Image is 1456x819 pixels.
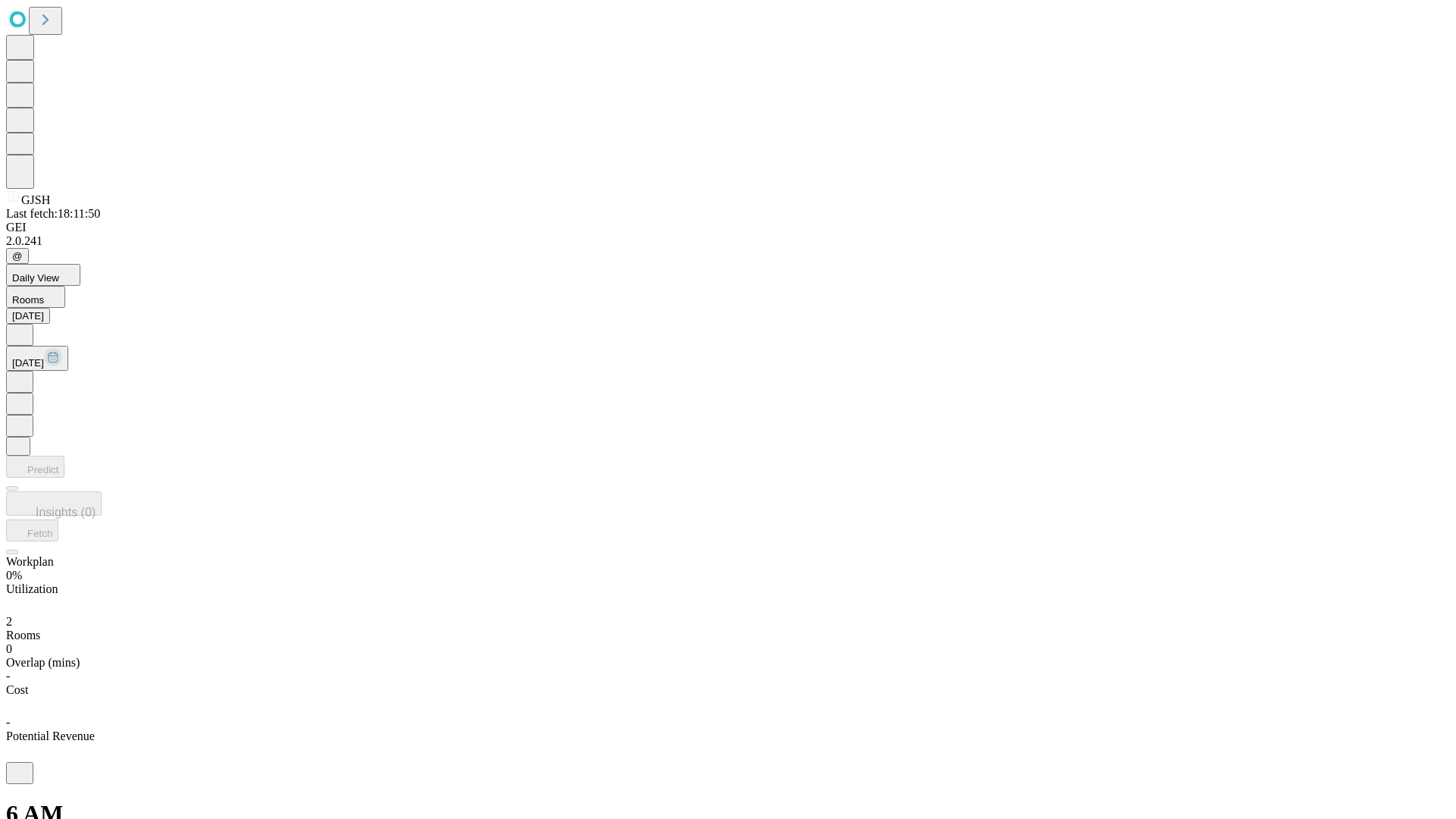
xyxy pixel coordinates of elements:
span: 2 [6,615,12,628]
span: Potential Revenue [6,730,95,742]
span: 0 [6,642,12,655]
span: Cost [6,683,28,696]
button: Predict [6,456,64,478]
span: GJSH [21,193,50,206]
span: Insights (0) [36,506,96,519]
span: Workplan [6,555,54,568]
span: Daily View [12,272,59,284]
span: 0% [6,569,22,582]
button: Daily View [6,264,80,286]
button: @ [6,248,29,264]
span: [DATE] [12,357,44,369]
button: Fetch [6,519,58,541]
span: - [6,670,10,682]
button: [DATE] [6,346,68,371]
span: Utilization [6,582,58,595]
div: 2.0.241 [6,234,1450,248]
button: Rooms [6,286,65,308]
span: Rooms [12,294,44,306]
div: GEI [6,221,1450,234]
span: Last fetch: 18:11:50 [6,207,100,220]
button: Insights (0) [6,491,102,516]
button: [DATE] [6,308,50,324]
span: @ [12,250,23,262]
span: - [6,716,10,729]
span: Overlap (mins) [6,656,80,669]
span: Rooms [6,629,40,642]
